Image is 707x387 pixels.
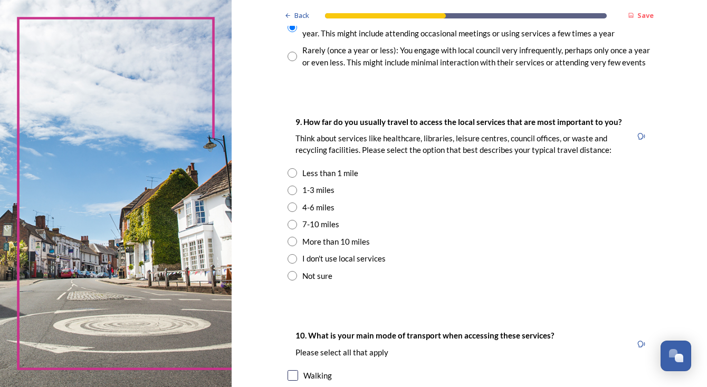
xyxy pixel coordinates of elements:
[637,11,654,20] strong: Save
[295,133,624,156] p: Think about services like healthcare, libraries, leisure centres, council offices, or waste and r...
[302,270,332,282] div: Not sure
[661,341,691,371] button: Open Chat
[302,218,339,230] div: 7-10 miles
[302,44,651,68] div: Rarely (once a year or less): You engage with local council very infrequently, perhaps only once ...
[295,117,622,127] strong: 9. How far do you usually travel to access the local services that are most important to you?
[302,15,651,39] div: Occasionally (a few times a year): You engage with your local council a few times throughout the ...
[302,201,335,214] div: 4-6 miles
[302,236,370,248] div: More than 10 miles
[295,331,554,340] strong: 10. What is your main mode of transport when accessing these services?
[294,11,309,21] span: Back
[302,184,335,196] div: 1-3 miles
[302,253,386,265] div: I don't use local services
[303,370,332,382] div: Walking
[302,167,358,179] div: Less than 1 mile
[295,347,554,358] p: Please select all that apply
